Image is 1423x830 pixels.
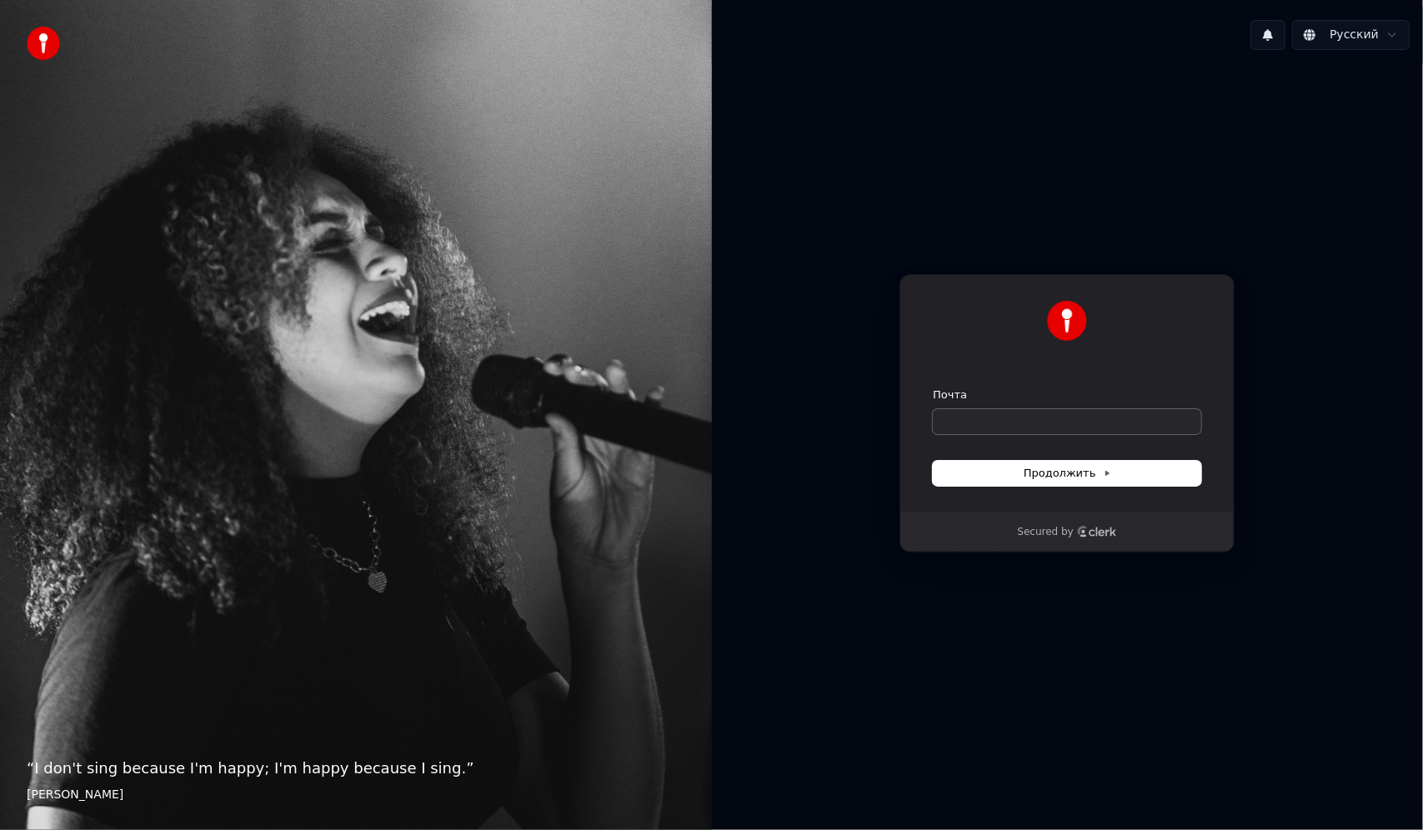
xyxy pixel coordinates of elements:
[933,461,1201,486] button: Продолжить
[1077,526,1117,537] a: Clerk logo
[1018,526,1074,539] p: Secured by
[1047,301,1087,341] img: Youka
[27,757,685,780] p: “ I don't sing because I'm happy; I'm happy because I sing. ”
[27,787,685,803] footer: [PERSON_NAME]
[27,27,60,60] img: youka
[1024,466,1111,481] span: Продолжить
[933,387,967,402] label: Почта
